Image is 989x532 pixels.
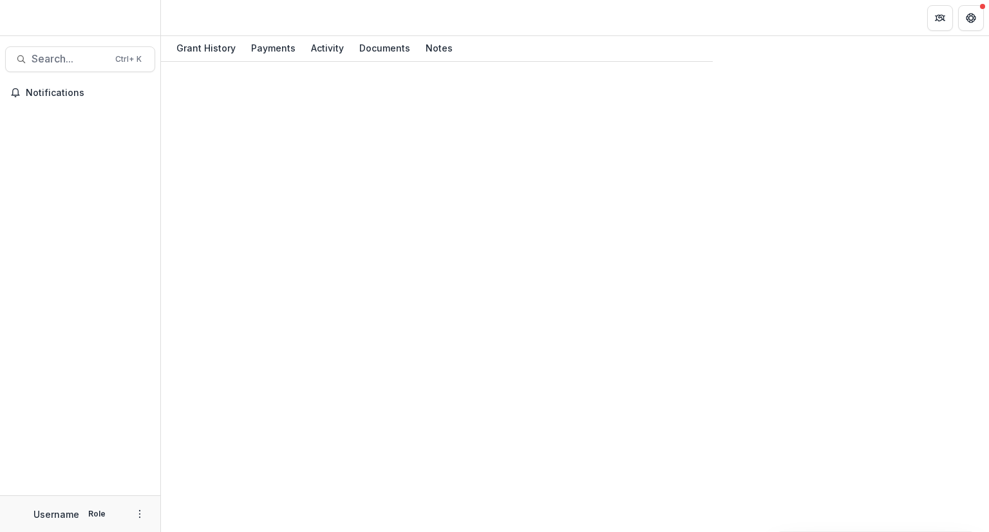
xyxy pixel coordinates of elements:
div: Payments [246,39,301,57]
button: Search... [5,46,155,72]
div: Notes [420,39,458,57]
a: Grant History [171,36,241,61]
div: Activity [306,39,349,57]
span: Notifications [26,88,150,99]
button: More [132,506,147,522]
span: Search... [32,53,108,65]
button: Notifications [5,82,155,103]
a: Documents [354,36,415,61]
a: Payments [246,36,301,61]
p: Role [84,508,109,520]
p: Username [33,508,79,521]
div: Grant History [171,39,241,57]
button: Get Help [958,5,984,31]
div: Documents [354,39,415,57]
div: Ctrl + K [113,52,144,66]
a: Notes [420,36,458,61]
button: Partners [927,5,953,31]
a: Activity [306,36,349,61]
